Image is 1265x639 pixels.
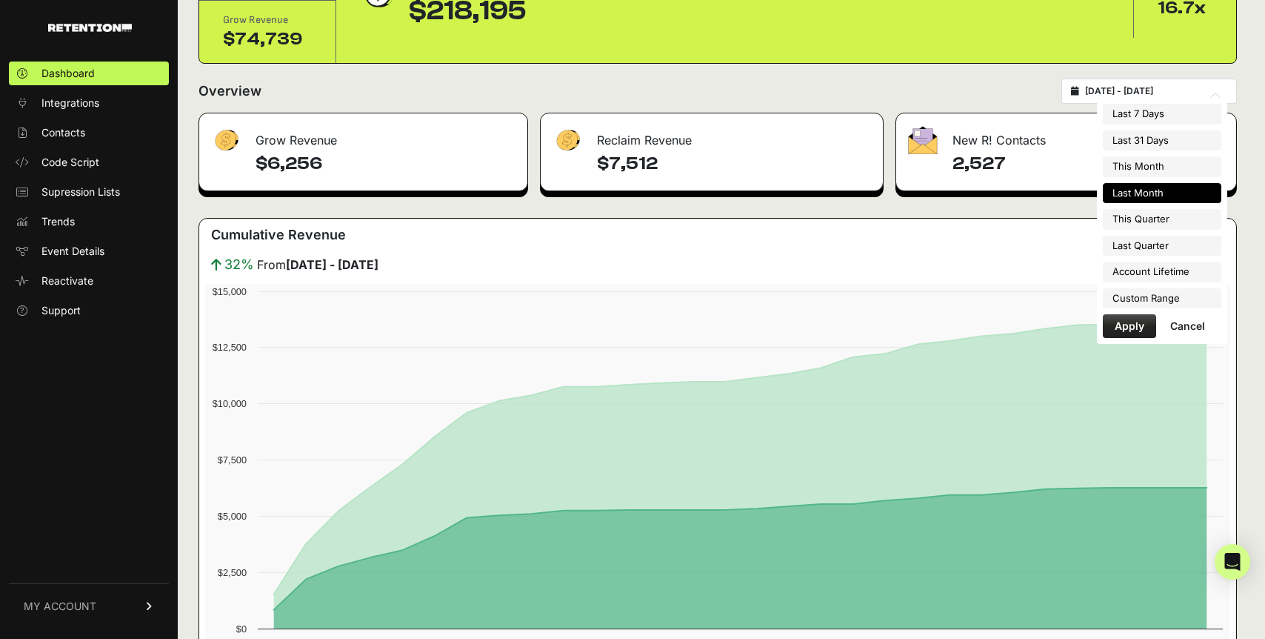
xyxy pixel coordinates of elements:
h4: $6,256 [256,152,515,176]
li: Last 7 Days [1103,104,1221,125]
div: Grow Revenue [199,113,527,158]
a: Reactivate [9,269,169,293]
a: MY ACCOUNT [9,583,169,629]
a: Code Script [9,150,169,174]
a: Trends [9,210,169,234]
h4: 2,527 [952,152,1224,176]
button: Apply [1103,314,1156,338]
a: Supression Lists [9,180,169,204]
img: fa-envelope-19ae18322b30453b285274b1b8af3d052b27d846a4fbe8435d1a52b978f639a2.png [908,126,938,154]
h4: $7,512 [597,152,870,176]
li: Last Quarter [1103,236,1221,256]
a: Contacts [9,121,169,145]
a: Dashboard [9,62,169,85]
text: $2,500 [218,567,247,578]
span: Supression Lists [41,185,120,199]
strong: [DATE] - [DATE] [286,257,378,272]
span: Code Script [41,155,99,170]
li: Last 31 Days [1103,130,1221,151]
span: Integrations [41,96,99,110]
text: $10,000 [213,398,247,409]
button: Cancel [1158,314,1217,338]
li: This Month [1103,156,1221,177]
img: fa-dollar-13500eef13a19c4ab2b9ed9ad552e47b0d9fc28b02b83b90ba0e00f96d6372e9.png [211,126,241,155]
a: Integrations [9,91,169,115]
span: Support [41,303,81,318]
div: Reclaim Revenue [541,113,882,158]
a: Event Details [9,239,169,263]
text: $12,500 [213,342,247,353]
div: Grow Revenue [223,13,312,27]
span: Contacts [41,125,85,140]
text: $7,500 [218,454,247,466]
span: 32% [224,254,254,275]
text: $5,000 [218,511,247,522]
h2: Overview [198,81,261,102]
img: fa-dollar-13500eef13a19c4ab2b9ed9ad552e47b0d9fc28b02b83b90ba0e00f96d6372e9.png [553,126,582,155]
div: Open Intercom Messenger [1215,544,1250,580]
li: Custom Range [1103,288,1221,309]
text: $15,000 [213,286,247,297]
h3: Cumulative Revenue [211,225,346,245]
li: This Quarter [1103,209,1221,230]
img: Retention.com [48,24,132,32]
span: Reactivate [41,274,93,288]
div: $74,739 [223,27,312,51]
a: Support [9,299,169,322]
li: Account Lifetime [1103,262,1221,282]
span: Trends [41,214,75,229]
span: MY ACCOUNT [24,599,96,614]
li: Last Month [1103,183,1221,204]
span: From [257,256,378,274]
span: Event Details [41,244,104,259]
div: New R! Contacts [896,113,1236,158]
text: $0 [236,623,247,635]
span: Dashboard [41,66,95,81]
